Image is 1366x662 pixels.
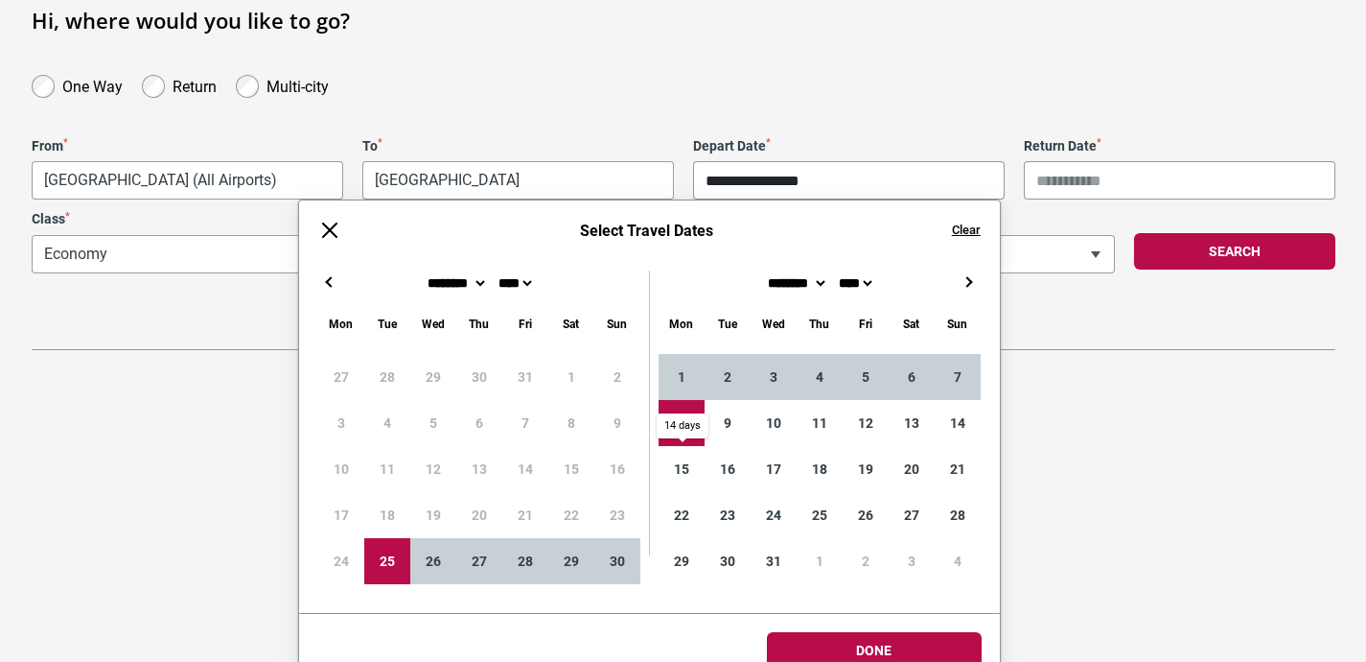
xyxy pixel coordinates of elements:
[659,446,705,492] div: 15
[364,538,410,584] div: 25
[659,313,705,335] div: Monday
[889,492,935,538] div: 27
[705,492,751,538] div: 23
[958,271,981,294] button: →
[32,211,564,227] label: Class
[594,313,640,335] div: Sunday
[705,313,751,335] div: Tuesday
[797,313,843,335] div: Thursday
[751,354,797,400] div: 3
[362,161,674,200] span: Phnom Penh, Cambodia
[318,313,364,335] div: Monday
[935,492,981,538] div: 28
[843,446,889,492] div: 19
[889,313,935,335] div: Saturday
[363,162,673,199] span: Phnom Penh, Cambodia
[594,538,640,584] div: 30
[659,492,705,538] div: 22
[935,446,981,492] div: 21
[705,446,751,492] div: 16
[935,313,981,335] div: Sunday
[751,492,797,538] div: 24
[751,400,797,446] div: 10
[659,538,705,584] div: 29
[952,222,981,239] button: Clear
[705,354,751,400] div: 2
[797,492,843,538] div: 25
[889,538,935,584] div: 3
[843,538,889,584] div: 2
[751,446,797,492] div: 17
[318,271,341,294] button: ←
[360,222,933,240] h6: Select Travel Dates
[843,492,889,538] div: 26
[548,538,594,584] div: 29
[659,354,705,400] div: 1
[362,138,674,154] label: To
[364,313,410,335] div: Tuesday
[456,313,502,335] div: Thursday
[266,73,329,96] label: Multi-city
[705,400,751,446] div: 9
[935,354,981,400] div: 7
[843,400,889,446] div: 12
[797,400,843,446] div: 11
[32,161,343,200] span: Melbourne, Australia
[889,354,935,400] div: 6
[935,400,981,446] div: 14
[797,446,843,492] div: 18
[410,538,456,584] div: 26
[32,138,343,154] label: From
[935,538,981,584] div: 4
[502,538,548,584] div: 28
[751,313,797,335] div: Wednesday
[705,538,751,584] div: 30
[843,354,889,400] div: 5
[410,313,456,335] div: Wednesday
[173,73,217,96] label: Return
[889,400,935,446] div: 13
[33,162,342,199] span: Melbourne, Australia
[548,313,594,335] div: Saturday
[693,138,1005,154] label: Depart Date
[843,313,889,335] div: Friday
[33,236,563,272] span: Economy
[32,8,1335,33] h1: Hi, where would you like to go?
[456,538,502,584] div: 27
[1134,233,1335,270] button: Search
[889,446,935,492] div: 20
[659,400,705,446] div: 8
[62,73,123,96] label: One Way
[751,538,797,584] div: 31
[1024,138,1335,154] label: Return Date
[502,313,548,335] div: Friday
[797,354,843,400] div: 4
[32,235,564,273] span: Economy
[797,538,843,584] div: 1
